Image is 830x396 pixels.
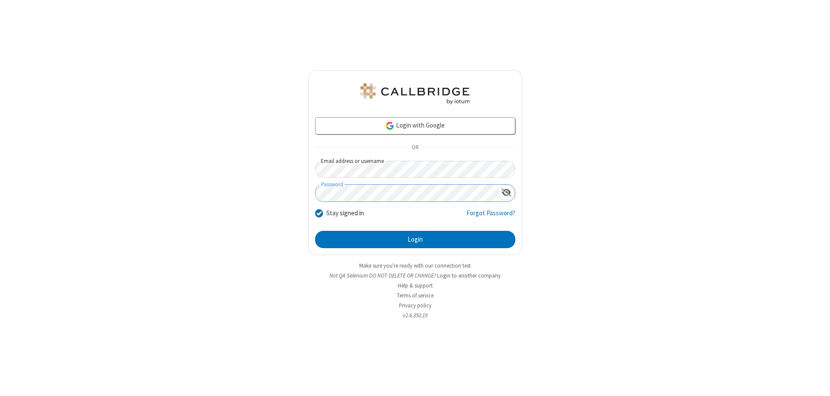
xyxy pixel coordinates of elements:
a: Help & support [398,282,433,289]
a: Privacy policy [399,302,431,309]
a: Terms of service [397,292,434,299]
li: Not QA Selenium DO NOT DELETE OR CHANGE? [308,271,522,280]
img: google-icon.png [385,121,395,131]
li: v2.6.350.19 [308,311,522,319]
a: Login with Google [315,117,515,134]
a: Forgot Password? [466,208,515,225]
button: Login [315,231,515,248]
input: Password [316,185,498,201]
button: Login to another company [437,271,501,280]
div: Show password [498,185,515,201]
span: OR [408,142,422,154]
img: QA Selenium DO NOT DELETE OR CHANGE [359,83,471,104]
a: Make sure you're ready with our connection test [359,262,471,269]
input: Email address or username [315,161,515,178]
label: Stay signed in [326,208,364,218]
